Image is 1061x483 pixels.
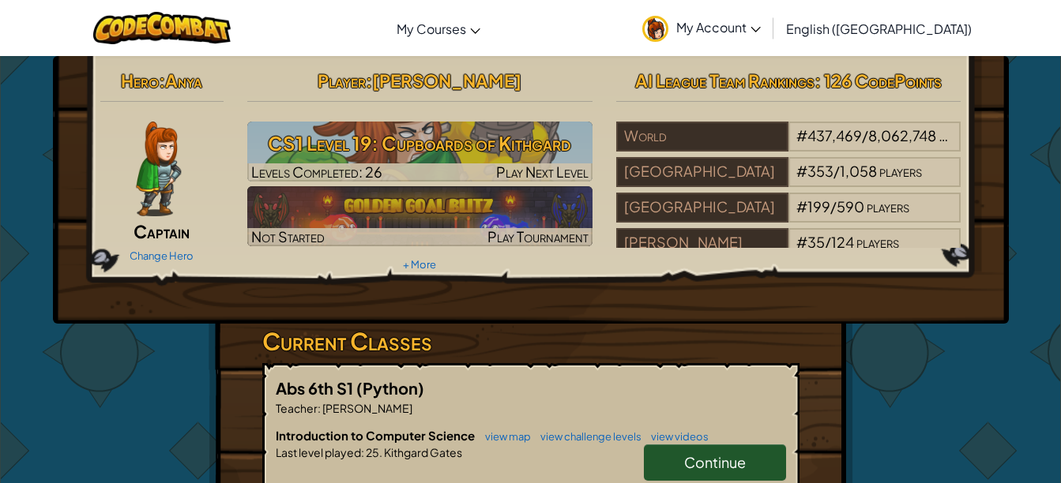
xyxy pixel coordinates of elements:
[616,137,961,155] a: World#437,469/8,062,748players
[247,186,593,246] img: Golden Goal
[856,233,899,251] span: players
[382,445,462,459] span: Kithgard Gates
[833,162,840,180] span: /
[840,162,877,180] span: 1,058
[616,193,788,223] div: [GEOGRAPHIC_DATA]
[676,19,761,36] span: My Account
[276,445,361,459] span: Last level played
[807,197,830,215] span: 199
[366,69,372,92] span: :
[496,163,589,181] span: Play Next Level
[276,378,356,398] span: Abs 6th S1
[807,126,862,144] span: 437,469
[356,378,424,398] span: (Python)
[807,233,825,251] span: 35
[616,122,788,152] div: World
[786,21,972,37] span: English ([GEOGRAPHIC_DATA])
[318,401,321,415] span: :
[130,249,194,262] a: Change Hero
[389,7,488,50] a: My Courses
[251,163,382,181] span: Levels Completed: 26
[247,122,593,182] img: CS1 Level 19: Cupboards of Kithgard
[134,220,190,242] span: Captain
[251,227,325,245] span: Not Started
[634,3,769,53] a: My Account
[532,430,641,443] a: view challenge levels
[121,69,159,92] span: Hero
[796,233,807,251] span: #
[796,197,807,215] span: #
[796,126,807,144] span: #
[837,197,864,215] span: 590
[165,69,202,92] span: Anya
[831,233,854,251] span: 124
[477,430,531,443] a: view map
[372,69,521,92] span: [PERSON_NAME]
[868,126,936,144] span: 8,062,748
[815,69,942,92] span: : 126 CodePoints
[262,324,800,359] h3: Current Classes
[616,208,961,226] a: [GEOGRAPHIC_DATA]#199/590players
[807,162,833,180] span: 353
[616,228,788,258] div: [PERSON_NAME]
[616,243,961,261] a: [PERSON_NAME]#35/124players
[487,227,589,245] span: Play Tournament
[247,125,593,161] h3: CS1 Level 19: Cupboards of Kithgard
[403,258,436,271] a: + More
[247,122,593,182] a: Play Next Level
[318,69,366,92] span: Player
[361,445,364,459] span: :
[879,162,922,180] span: players
[778,7,980,50] a: English ([GEOGRAPHIC_DATA])
[276,428,477,443] span: Introduction to Computer Science
[830,197,837,215] span: /
[159,69,165,92] span: :
[136,122,181,216] img: captain-pose.png
[276,401,318,415] span: Teacher
[643,430,709,443] a: view videos
[364,445,382,459] span: 25.
[642,16,668,42] img: avatar
[321,401,412,415] span: [PERSON_NAME]
[616,157,788,187] div: [GEOGRAPHIC_DATA]
[397,21,466,37] span: My Courses
[867,197,909,215] span: players
[635,69,815,92] span: AI League Team Rankings
[825,233,831,251] span: /
[616,172,961,190] a: [GEOGRAPHIC_DATA]#353/1,058players
[796,162,807,180] span: #
[684,453,746,471] span: Continue
[862,126,868,144] span: /
[247,186,593,246] a: Not StartedPlay Tournament
[93,12,231,44] img: CodeCombat logo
